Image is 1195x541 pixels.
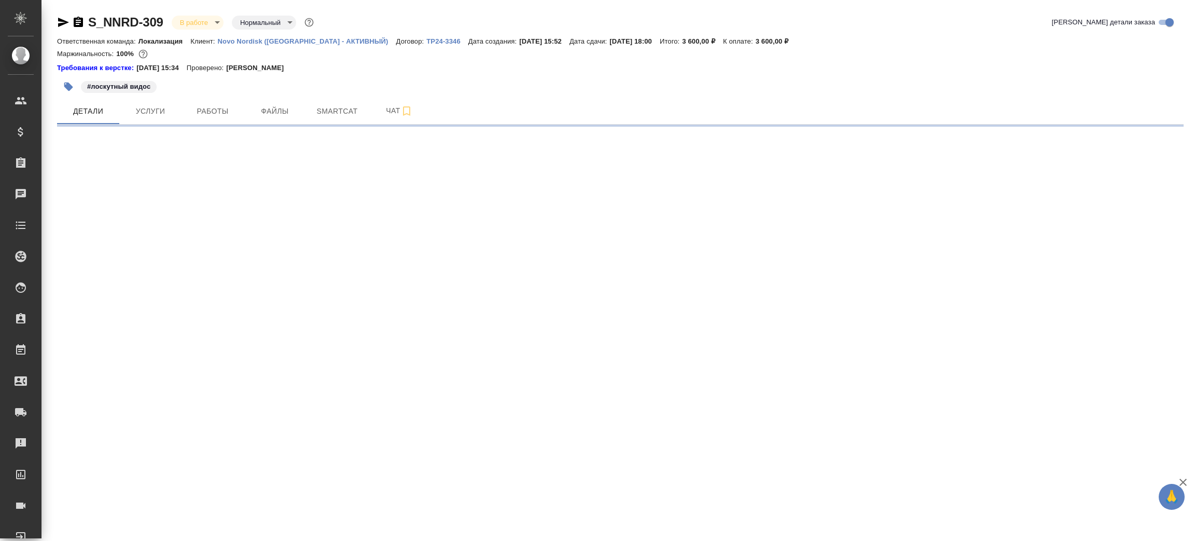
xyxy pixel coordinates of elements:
[187,63,227,73] p: Проверено:
[87,82,150,92] p: #лоскутный видос
[63,105,113,118] span: Детали
[138,37,191,45] p: Локализация
[226,63,291,73] p: [PERSON_NAME]
[72,16,85,29] button: Скопировать ссылку
[177,18,211,27] button: В работе
[302,16,316,29] button: Доп статусы указывают на важность/срочность заказа
[57,63,136,73] div: Нажми, чтобы открыть папку с инструкцией
[468,37,519,45] p: Дата создания:
[190,37,217,45] p: Клиент:
[396,37,427,45] p: Договор:
[569,37,609,45] p: Дата сдачи:
[1163,486,1180,508] span: 🙏
[237,18,284,27] button: Нормальный
[400,105,413,117] svg: Подписаться
[116,50,136,58] p: 100%
[80,82,158,90] span: лоскутный видос
[426,37,468,45] p: ТР24-3346
[57,63,136,73] a: Требования к верстке:
[519,37,569,45] p: [DATE] 15:52
[312,105,362,118] span: Smartcat
[57,37,138,45] p: Ответственная команда:
[136,63,187,73] p: [DATE] 15:34
[1052,17,1155,28] span: [PERSON_NAME] детали заказа
[136,47,150,61] button: 0.00 RUB;
[374,104,424,117] span: Чат
[1159,484,1185,510] button: 🙏
[218,36,396,45] a: Novo Nordisk ([GEOGRAPHIC_DATA] - АКТИВНЫЙ)
[756,37,797,45] p: 3 600,00 ₽
[426,36,468,45] a: ТР24-3346
[609,37,660,45] p: [DATE] 18:00
[88,15,163,29] a: S_NNRD-309
[218,37,396,45] p: Novo Nordisk ([GEOGRAPHIC_DATA] - АКТИВНЫЙ)
[188,105,238,118] span: Работы
[57,16,70,29] button: Скопировать ссылку для ЯМессенджера
[57,75,80,98] button: Добавить тэг
[126,105,175,118] span: Услуги
[682,37,723,45] p: 3 600,00 ₽
[232,16,296,30] div: В работе
[660,37,682,45] p: Итого:
[723,37,756,45] p: К оплате:
[57,50,116,58] p: Маржинальность:
[250,105,300,118] span: Файлы
[172,16,224,30] div: В работе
